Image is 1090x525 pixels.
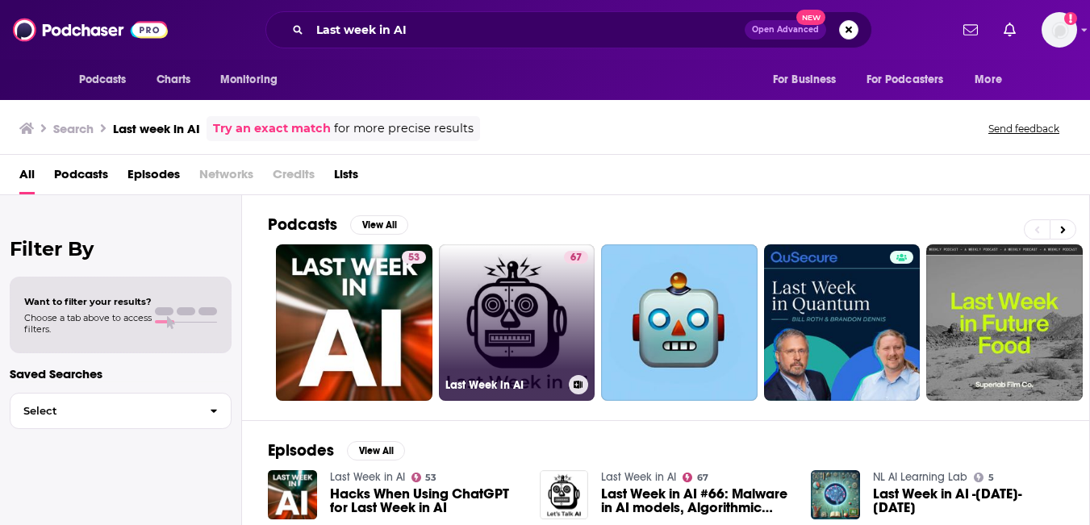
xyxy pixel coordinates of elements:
p: Saved Searches [10,366,232,381]
img: Last Week in AI -May 11-18 [811,470,860,519]
img: Last Week in AI #66: Malware in AI models, Algorithmic Bias Bounty, Robot Beach-Cleaners and Beeh... [540,470,589,519]
span: Open Advanced [752,26,819,34]
span: For Business [773,69,837,91]
span: Select [10,406,197,416]
a: Episodes [127,161,180,194]
span: 67 [697,474,708,481]
span: Networks [199,161,253,194]
button: open menu [68,65,148,95]
span: for more precise results [334,119,474,138]
a: 67 [564,251,588,264]
a: 5 [974,473,994,482]
a: Hacks When Using ChatGPT for Last Week in AI [330,487,520,515]
h3: Last week in AI [113,121,200,136]
span: Want to filter your results? [24,296,152,307]
span: Monitoring [220,69,278,91]
button: Open AdvancedNew [745,20,826,40]
h2: Podcasts [268,215,337,235]
img: Podchaser - Follow, Share and Rate Podcasts [13,15,168,45]
a: 67 [683,473,708,482]
h3: Search [53,121,94,136]
span: 67 [570,250,582,266]
span: Charts [157,69,191,91]
span: More [975,69,1002,91]
img: Hacks When Using ChatGPT for Last Week in AI [268,470,317,519]
button: Select [10,393,232,429]
button: open menu [762,65,857,95]
a: Show notifications dropdown [957,16,984,44]
a: 53 [276,244,432,401]
span: 53 [408,250,420,266]
span: New [796,10,825,25]
a: Last Week in AI -May 11-18 [873,487,1063,515]
div: Search podcasts, credits, & more... [265,11,872,48]
span: Last Week in AI -[DATE]-[DATE] [873,487,1063,515]
button: View All [347,441,405,460]
button: open menu [963,65,1022,95]
a: Last Week in AI [601,470,676,484]
button: open menu [209,65,299,95]
button: Show profile menu [1042,12,1077,48]
a: Last Week in AI #66: Malware in AI models, Algorithmic Bias Bounty, Robot Beach-Cleaners and Beeh... [601,487,791,515]
img: User Profile [1042,12,1077,48]
span: For Podcasters [867,69,944,91]
button: open menu [856,65,967,95]
span: Logged in as kindrieri [1042,12,1077,48]
span: Credits [273,161,315,194]
span: 53 [425,474,436,481]
a: 53 [411,473,437,482]
a: Show notifications dropdown [997,16,1022,44]
input: Search podcasts, credits, & more... [310,17,745,43]
span: 5 [988,474,994,481]
span: Podcasts [79,69,127,91]
a: Charts [146,65,201,95]
a: Podcasts [54,161,108,194]
button: View All [350,215,408,235]
a: Lists [334,161,358,194]
svg: Add a profile image [1064,12,1077,25]
a: PodcastsView All [268,215,408,235]
a: 53 [402,251,426,264]
button: Send feedback [984,122,1064,135]
a: NL AI Learning Lab [873,470,967,484]
h3: Last Week in AI [445,378,562,392]
a: All [19,161,35,194]
a: Try an exact match [213,119,331,138]
a: Last Week in AI [330,470,405,484]
h2: Episodes [268,440,334,460]
span: Choose a tab above to access filters. [24,312,152,335]
h2: Filter By [10,237,232,260]
a: 67Last Week in AI [439,244,595,401]
a: EpisodesView All [268,440,405,460]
